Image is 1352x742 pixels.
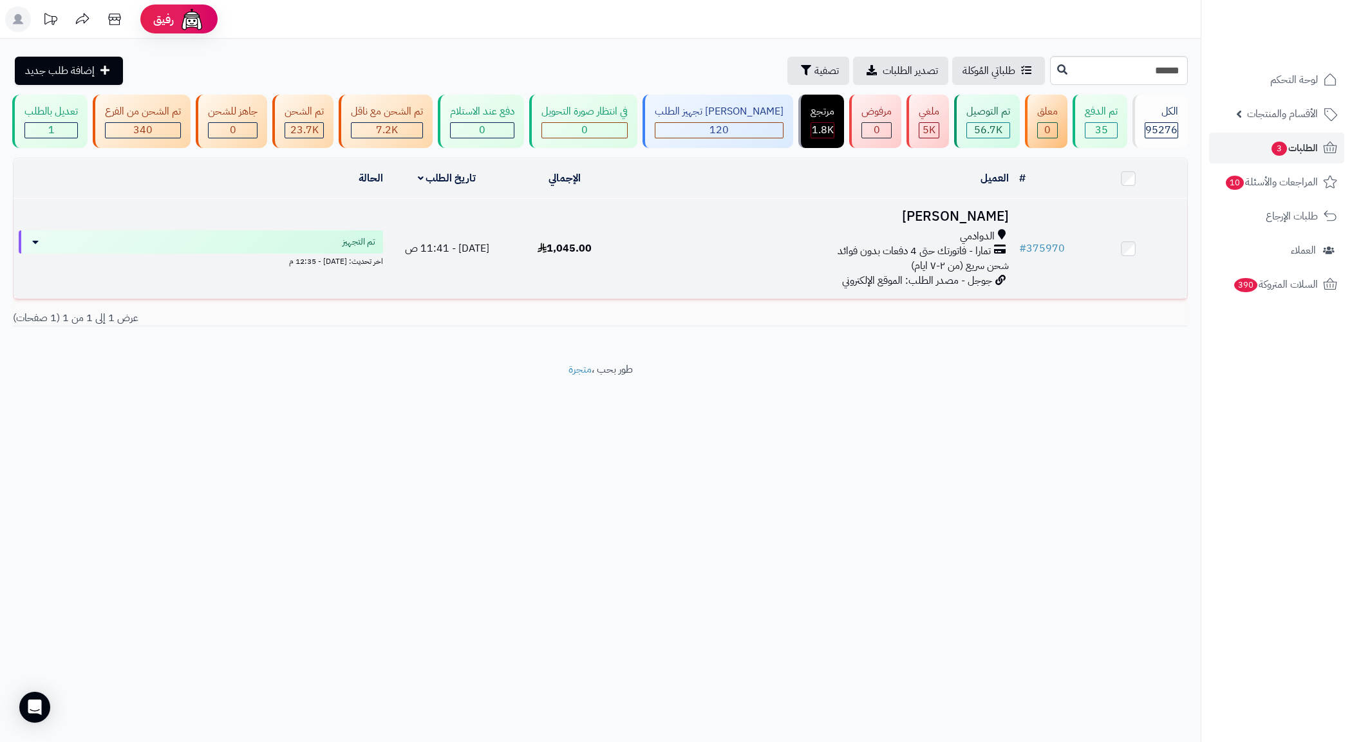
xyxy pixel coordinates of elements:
[19,254,383,267] div: اخر تحديث: [DATE] - 12:35 م
[838,244,991,259] span: تمارا - فاتورتك حتى 4 دفعات بدون فوائد
[1209,167,1344,198] a: المراجعات والأسئلة10
[568,362,592,377] a: متجرة
[581,122,588,138] span: 0
[1209,201,1344,232] a: طلبات الإرجاع
[1038,123,1057,138] div: 0
[1145,122,1178,138] span: 95276
[1070,95,1130,148] a: تم الدفع 35
[1085,104,1118,119] div: تم الدفع
[376,122,398,138] span: 7.2K
[343,236,375,248] span: تم التجهيز
[1044,122,1051,138] span: 0
[542,123,627,138] div: 0
[919,123,939,138] div: 4978
[538,241,592,256] span: 1,045.00
[640,95,796,148] a: [PERSON_NAME] تجهيز الطلب 120
[1247,105,1318,123] span: الأقسام والمنتجات
[787,57,849,85] button: تصفية
[479,122,485,138] span: 0
[923,122,935,138] span: 5K
[874,122,880,138] span: 0
[19,692,50,723] div: Open Intercom Messenger
[34,6,66,35] a: تحديثات المنصة
[967,123,1009,138] div: 56707
[153,12,174,27] span: رفيق
[655,104,784,119] div: [PERSON_NAME] تجهيز الطلب
[1085,123,1117,138] div: 35
[842,273,992,288] span: جوجل - مصدر الطلب: الموقع الإلكتروني
[952,95,1022,148] a: تم التوصيل 56.7K
[628,209,1009,224] h3: [PERSON_NAME]
[435,95,527,148] a: دفع عند الاستلام 0
[90,95,193,148] a: تم الشحن من الفرع 340
[105,104,181,119] div: تم الشحن من الفرع
[549,171,581,186] a: الإجمالي
[1209,269,1344,300] a: السلات المتروكة390
[285,104,324,119] div: تم الشحن
[1226,176,1244,190] span: 10
[1130,95,1190,148] a: الكل95276
[709,122,729,138] span: 120
[847,95,904,148] a: مرفوض 0
[811,123,834,138] div: 1813
[1233,275,1318,293] span: السلات المتروكة
[351,104,423,119] div: تم الشحن مع ناقل
[290,122,319,138] span: 23.7K
[862,123,891,138] div: 0
[1209,235,1344,266] a: العملاء
[25,63,95,79] span: إضافة طلب جديد
[133,122,153,138] span: 340
[1019,241,1026,256] span: #
[193,95,270,148] a: جاهز للشحن 0
[960,229,995,244] span: الدوادمي
[1019,241,1065,256] a: #375970
[418,171,476,186] a: تاريخ الطلب
[352,123,422,138] div: 7223
[1270,71,1318,89] span: لوحة التحكم
[1037,104,1058,119] div: معلق
[1209,133,1344,163] a: الطلبات3
[48,122,55,138] span: 1
[904,95,952,148] a: ملغي 5K
[1209,64,1344,95] a: لوحة التحكم
[853,57,948,85] a: تصدير الطلبات
[208,104,258,119] div: جاهز للشحن
[179,6,205,32] img: ai-face.png
[796,95,847,148] a: مرتجع 1.8K
[25,123,77,138] div: 1
[1022,95,1070,148] a: معلق 0
[3,311,601,326] div: عرض 1 إلى 1 من 1 (1 صفحات)
[911,258,1009,274] span: شحن سريع (من ٢-٧ ايام)
[1145,104,1178,119] div: الكل
[883,63,938,79] span: تصدير الطلبات
[527,95,640,148] a: في انتظار صورة التحويل 0
[1272,142,1288,156] span: 3
[812,122,834,138] span: 1.8K
[1291,241,1316,259] span: العملاء
[1270,139,1318,157] span: الطلبات
[814,63,839,79] span: تصفية
[861,104,892,119] div: مرفوض
[230,122,236,138] span: 0
[450,104,514,119] div: دفع عند الاستلام
[24,104,78,119] div: تعديل بالطلب
[1264,29,1340,56] img: logo-2.png
[10,95,90,148] a: تعديل بالطلب 1
[270,95,336,148] a: تم الشحن 23.7K
[209,123,257,138] div: 0
[336,95,435,148] a: تم الشحن مع ناقل 7.2K
[1095,122,1108,138] span: 35
[981,171,1009,186] a: العميل
[1234,278,1257,293] span: 390
[952,57,1045,85] a: طلباتي المُوكلة
[451,123,514,138] div: 0
[541,104,628,119] div: في انتظار صورة التحويل
[811,104,834,119] div: مرتجع
[962,63,1015,79] span: طلباتي المُوكلة
[919,104,939,119] div: ملغي
[1019,171,1026,186] a: #
[106,123,180,138] div: 340
[15,57,123,85] a: إضافة طلب جديد
[974,122,1002,138] span: 56.7K
[1266,207,1318,225] span: طلبات الإرجاع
